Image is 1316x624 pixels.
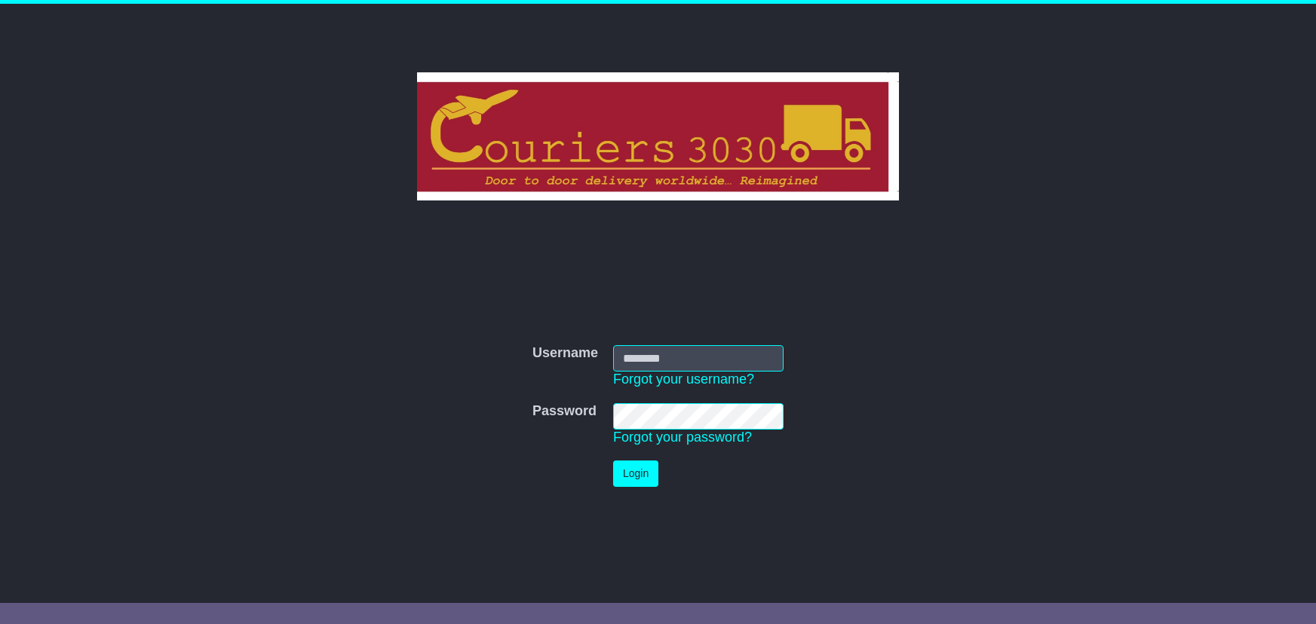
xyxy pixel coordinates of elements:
img: Couriers 3030 [417,72,899,200]
label: Username [532,345,598,362]
a: Forgot your username? [613,372,754,387]
button: Login [613,460,658,487]
a: Forgot your password? [613,430,752,445]
label: Password [532,403,597,420]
